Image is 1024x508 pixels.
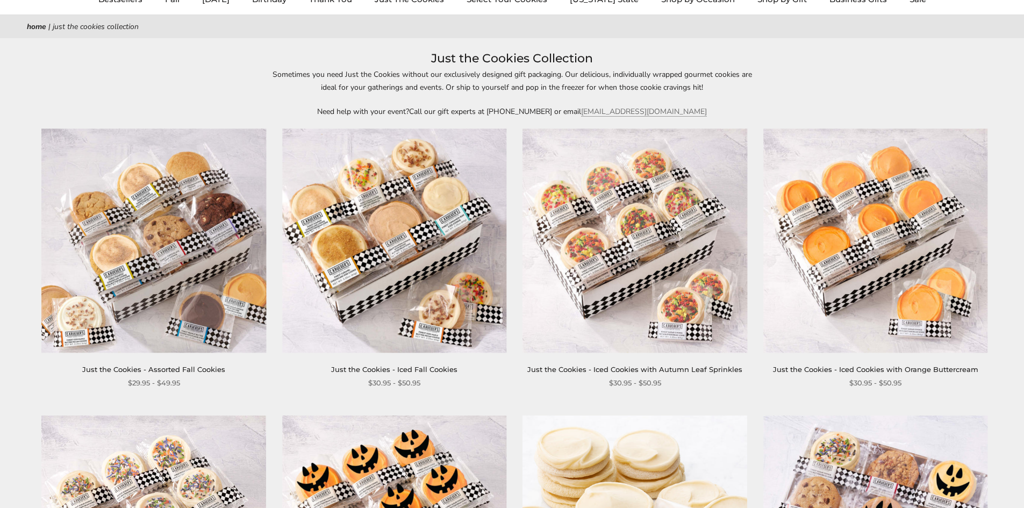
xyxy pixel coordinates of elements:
[773,365,978,374] a: Just the Cookies - Iced Cookies with Orange Buttercream
[128,377,180,389] span: $29.95 - $49.95
[27,22,46,32] a: Home
[9,467,111,499] iframe: Sign Up via Text for Offers
[282,128,506,353] img: Just the Cookies - Iced Fall Cookies
[523,128,747,353] img: Just the Cookies - Iced Cookies with Autumn Leaf Sprinkles
[27,20,997,33] nav: breadcrumbs
[368,377,420,389] span: $30.95 - $50.95
[43,49,981,68] h1: Just the Cookies Collection
[409,106,581,117] span: Call our gift experts at [PHONE_NUMBER] or email
[527,365,742,374] a: Just the Cookies - Iced Cookies with Autumn Leaf Sprinkles
[42,128,266,353] img: Just the Cookies - Assorted Fall Cookies
[609,377,661,389] span: $30.95 - $50.95
[581,106,707,117] a: [EMAIL_ADDRESS][DOMAIN_NAME]
[331,365,457,374] a: Just the Cookies - Iced Fall Cookies
[763,128,987,353] img: Just the Cookies - Iced Cookies with Orange Buttercream
[48,22,51,32] span: |
[265,68,760,93] p: Sometimes you need Just the Cookies without our exclusively designed gift packaging. Our deliciou...
[53,22,139,32] span: Just the Cookies Collection
[82,365,225,374] a: Just the Cookies - Assorted Fall Cookies
[265,105,760,118] p: Need help with your event?
[849,377,901,389] span: $30.95 - $50.95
